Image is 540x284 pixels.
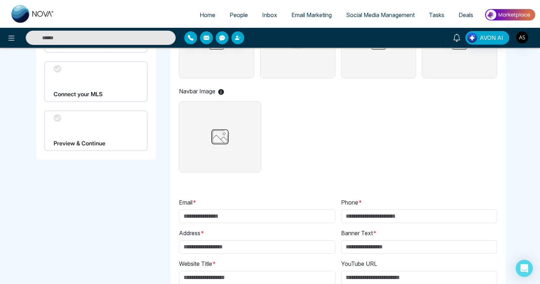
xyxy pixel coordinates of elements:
[200,11,215,19] span: Home
[346,11,415,19] span: Social Media Management
[192,8,222,22] a: Home
[459,11,473,19] span: Deals
[44,110,147,151] div: Preview & Continue
[484,7,536,23] img: Market-place.gif
[179,87,261,95] p: Navbar Image
[44,61,147,102] div: Connect your MLS
[516,260,533,277] div: Open Intercom Messenger
[291,11,332,19] span: Email Marketing
[341,198,362,207] label: Phone
[179,198,196,207] label: Email
[422,8,451,22] a: Tasks
[262,11,277,19] span: Inbox
[339,8,422,22] a: Social Media Management
[11,5,54,23] img: Nova CRM Logo
[230,11,248,19] span: People
[255,8,284,22] a: Inbox
[516,31,528,43] img: User Avatar
[467,33,477,43] img: Lead Flow
[222,8,255,22] a: People
[179,259,216,268] label: Website Title
[179,229,204,237] label: Address
[451,8,480,22] a: Deals
[208,102,232,172] img: Navbar Image
[341,229,377,237] label: Banner Text
[480,33,503,42] span: AVON AI
[284,8,339,22] a: Email Marketing
[341,259,377,268] label: YouTube URL
[465,31,509,45] button: AVON AI
[429,11,444,19] span: Tasks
